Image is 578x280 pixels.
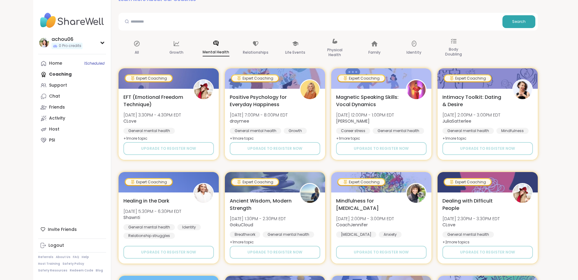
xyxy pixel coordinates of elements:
[230,128,281,134] div: General mental health
[123,208,181,214] span: [DATE] 5:30PM - 6:30PM EDT
[406,49,421,56] p: Identity
[230,222,253,228] b: GokuCloud
[336,216,394,222] span: [DATE] 2:00PM - 3:00PM EDT
[336,112,394,118] span: [DATE] 12:00PM - 1:00PM EDT
[442,222,456,228] b: CLove
[230,118,249,124] b: draymee
[502,15,535,28] button: Search
[38,102,106,113] a: Friends
[123,128,175,134] div: General mental health
[445,75,491,81] div: Expert Coaching
[263,232,314,238] div: General mental health
[49,60,62,66] div: Home
[442,128,494,134] div: General mental health
[230,112,288,118] span: [DATE] 7:00PM - 8:00PM EDT
[49,82,67,88] div: Support
[338,75,385,81] div: Expert Coaching
[321,46,348,59] p: Physical Health
[177,224,201,230] div: Identity
[300,184,319,203] img: GokuCloud
[440,46,467,58] p: Body Doubling
[82,255,89,259] a: Help
[336,197,399,212] span: Mindfulness for [MEDICAL_DATA]
[513,80,532,99] img: JuliaSatterlee
[247,146,302,151] span: Upgrade to register now
[230,216,286,222] span: [DATE] 1:30PM - 2:30PM EDT
[373,128,424,134] div: General mental health
[123,94,186,108] span: EFT (Emotional Freedom Technique)
[38,58,106,69] a: Home1Scheduled
[38,135,106,146] a: PSI
[141,146,196,151] span: Upgrade to register now
[194,184,213,203] img: Shawnti
[230,142,320,155] button: Upgrade to register now
[336,94,399,108] span: Magnetic Speaking Skills: Vocal Dynamics
[123,214,140,221] b: Shawnti
[512,19,526,24] span: Search
[496,128,529,134] div: Mindfulness
[38,268,67,273] a: Safety Resources
[169,49,183,56] p: Growth
[38,262,60,266] a: Host Training
[141,249,196,255] span: Upgrade to register now
[38,113,106,124] a: Activity
[300,80,319,99] img: draymee
[354,249,409,255] span: Upgrade to register now
[126,75,172,81] div: Expert Coaching
[39,38,49,48] img: achou06
[407,80,426,99] img: Lisa_LaCroix
[354,146,409,151] span: Upgrade to register now
[336,232,376,238] div: [MEDICAL_DATA]
[51,36,83,43] div: achou06
[407,184,426,203] img: CoachJennifer
[442,232,494,238] div: General mental health
[513,184,532,203] img: CLove
[232,75,278,81] div: Expert Coaching
[243,49,268,56] p: Relationships
[49,137,55,143] div: PSI
[84,61,105,66] span: 1 Scheduled
[232,179,278,185] div: Expert Coaching
[123,246,214,259] button: Upgrade to register now
[336,222,368,228] b: CoachJennifer
[247,249,302,255] span: Upgrade to register now
[203,48,229,56] p: Mental Health
[442,246,533,259] button: Upgrade to register now
[73,255,79,259] a: FAQ
[123,197,169,205] span: Healing in the Dark
[123,142,214,155] button: Upgrade to register now
[38,224,106,235] div: Invite Friends
[59,43,81,48] span: 0 Pro credits
[284,128,307,134] div: Growth
[442,142,533,155] button: Upgrade to register now
[135,49,139,56] p: All
[62,262,84,266] a: Safety Policy
[336,246,427,259] button: Upgrade to register now
[336,118,370,124] b: [PERSON_NAME]
[123,112,181,118] span: [DATE] 3:30PM - 4:30PM EDT
[230,197,293,212] span: Ancient Wisdom, Modern Strength
[48,242,64,249] div: Logout
[96,268,103,273] a: Blog
[460,146,515,151] span: Upgrade to register now
[49,104,65,110] div: Friends
[442,118,471,124] b: JuliaSatterlee
[230,246,320,259] button: Upgrade to register now
[194,80,213,99] img: CLove
[460,249,515,255] span: Upgrade to register now
[49,126,59,132] div: Host
[49,115,65,121] div: Activity
[123,233,175,239] div: Relationship struggles
[38,124,106,135] a: Host
[123,224,175,230] div: General mental health
[70,268,93,273] a: Redeem Code
[368,49,381,56] p: Family
[445,179,491,185] div: Expert Coaching
[38,255,53,259] a: Referrals
[442,94,505,108] span: Intimacy Toolkit: Dating & Desire
[49,93,60,99] div: Chat
[56,255,70,259] a: About Us
[285,49,305,56] p: Life Events
[338,179,385,185] div: Expert Coaching
[230,232,260,238] div: Breathwork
